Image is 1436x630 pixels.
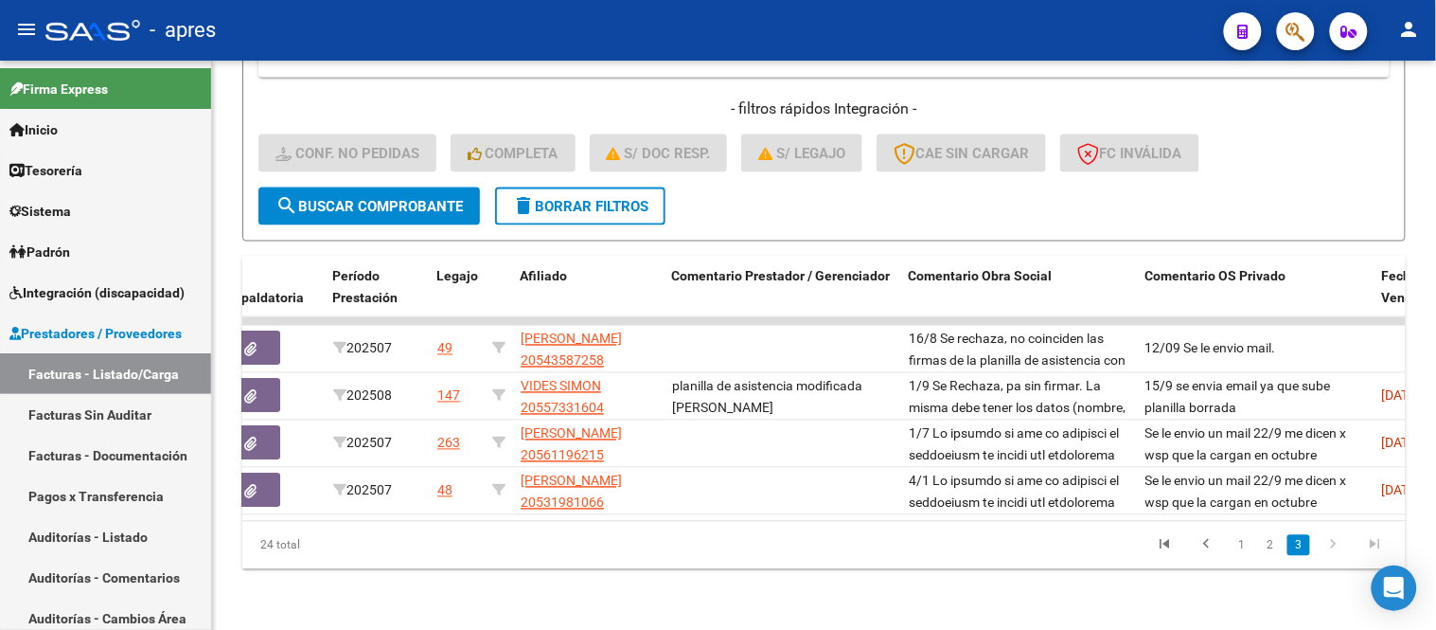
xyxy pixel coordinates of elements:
[1382,388,1421,404] span: [DATE]
[437,480,452,502] div: 48
[436,269,478,284] span: Legajo
[512,257,664,340] datatable-header-cell: Afiliado
[333,341,392,356] span: 202507
[258,188,480,225] button: Buscar Comprobante
[520,269,567,284] span: Afiliado
[1231,535,1253,556] a: 1
[1228,530,1256,562] li: page 1
[1382,436,1421,451] span: [DATE]
[9,282,185,303] span: Integración (discapacidad)
[9,242,70,262] span: Padrón
[468,145,558,162] span: Completa
[590,135,728,172] button: S/ Doc Resp.
[9,323,182,344] span: Prestadores / Proveedores
[900,257,1137,340] datatable-header-cell: Comentario Obra Social
[333,436,392,451] span: 202507
[894,145,1029,162] span: CAE SIN CARGAR
[211,257,325,340] datatable-header-cell: Doc Respaldatoria
[333,483,392,498] span: 202507
[451,135,576,172] button: Completa
[909,379,1128,567] span: 1/9 Se Rechaza, pa sin firmar. La misma debe tener los datos (nombre, mes, fechas, prestacion) [P...
[521,474,622,511] span: [PERSON_NAME] 20531981066
[607,145,711,162] span: S/ Doc Resp.
[512,194,535,217] mat-icon: delete
[333,388,392,404] span: 202508
[1147,535,1183,556] a: go to first page
[15,18,38,41] mat-icon: menu
[9,201,71,222] span: Sistema
[1144,269,1285,284] span: Comentario OS Privado
[664,257,900,340] datatable-header-cell: Comentario Prestador / Gerenciador
[1145,426,1347,463] span: Se le envio un mail 22/9 me dicen x wsp que la cargan en octubre
[521,332,622,369] span: [PERSON_NAME] 20543587258
[1145,379,1331,416] span: 15/9 se envia email ya que sube planilla borrada
[521,426,622,463] span: [PERSON_NAME] 20561196215
[1256,530,1285,562] li: page 2
[1398,18,1421,41] mat-icon: person
[1137,257,1374,340] datatable-header-cell: Comentario OS Privado
[219,269,304,306] span: Doc Respaldatoria
[275,194,298,217] mat-icon: search
[325,257,429,340] datatable-header-cell: Período Prestación
[1316,535,1352,556] a: go to next page
[9,79,108,99] span: Firma Express
[741,135,862,172] button: S/ legajo
[1189,535,1225,556] a: go to previous page
[275,198,463,215] span: Buscar Comprobante
[512,198,648,215] span: Borrar Filtros
[1145,474,1347,511] span: Se le envio un mail 22/9 me dicen x wsp que la cargan en octubre
[150,9,216,51] span: - apres
[437,338,452,360] div: 49
[521,379,604,416] span: VIDES SIMON 20557331604
[877,135,1046,172] button: CAE SIN CARGAR
[1285,530,1313,562] li: page 3
[429,257,484,340] datatable-header-cell: Legajo
[1372,566,1417,611] div: Open Intercom Messenger
[1259,535,1282,556] a: 2
[1382,483,1421,498] span: [DATE]
[1060,135,1199,172] button: FC Inválida
[758,145,845,162] span: S/ legajo
[9,119,58,140] span: Inicio
[9,160,82,181] span: Tesorería
[258,135,436,172] button: Conf. no pedidas
[1357,535,1393,556] a: go to last page
[495,188,665,225] button: Borrar Filtros
[672,379,862,416] span: planilla de asistencia modificada [PERSON_NAME]
[908,269,1052,284] span: Comentario Obra Social
[1077,145,1182,162] span: FC Inválida
[258,99,1390,119] h4: - filtros rápidos Integración -
[332,269,398,306] span: Período Prestación
[1287,535,1310,556] a: 3
[437,433,460,455] div: 263
[437,386,460,407] div: 147
[275,145,419,162] span: Conf. no pedidas
[671,269,890,284] span: Comentario Prestador / Gerenciador
[242,522,471,569] div: 24 total
[1145,341,1276,356] span: 12/09 Se le envio mail.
